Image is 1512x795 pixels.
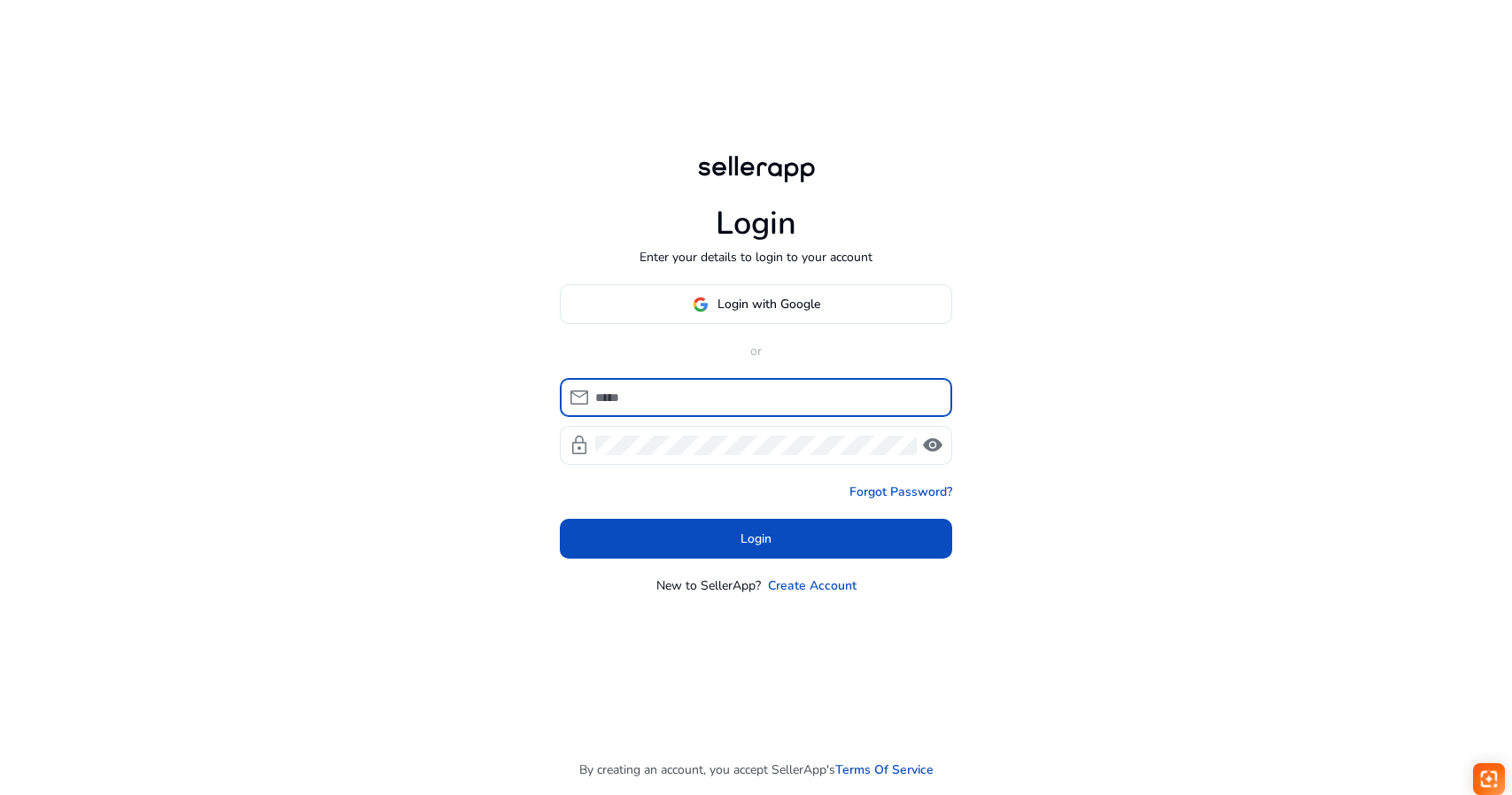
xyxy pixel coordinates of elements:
img: google-logo.svg [693,297,709,313]
a: Forgot Password? [849,482,952,501]
span: lock [569,435,590,456]
a: Terms Of Service [835,760,934,779]
h1: Login [716,205,796,243]
p: or [560,342,952,360]
span: mail [569,387,590,408]
span: Login with Google [717,295,820,313]
button: Login [560,519,952,559]
p: Enter your details to login to your account [640,248,872,266]
span: Login [740,529,772,548]
p: New to SellerApp? [656,576,761,595]
button: Login with Google [560,284,952,324]
a: Create Account [768,576,857,595]
span: visibility [922,435,943,456]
